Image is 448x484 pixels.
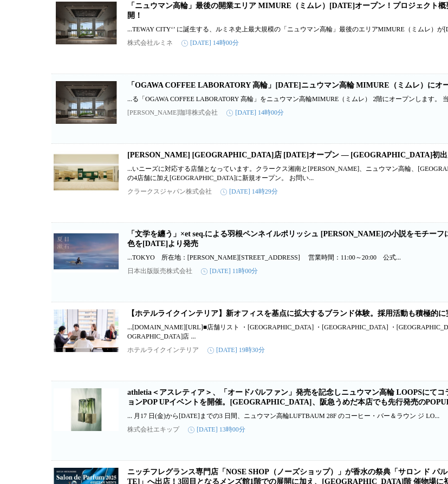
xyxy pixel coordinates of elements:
img: 【ホテルライクインテリア】新オフィスを基点に拡大するブランド体験。採用活動も積極的に実施中 [54,309,119,352]
time: [DATE] 14時00分 [226,108,284,117]
time: [DATE] 13時00分 [188,425,245,434]
time: [DATE] 19時30分 [207,346,265,355]
p: ホテルライクインテリア [127,346,199,355]
img: 「ニュウマン高輪」最後の開業エリア MIMURE（ミムレ）2026年3月28日オープン！プロジェクト概要を初公開！ [54,1,119,44]
p: [PERSON_NAME]珈琲株式会社 [127,108,218,117]
img: 「OGAWA COFFEE LABORATORY 高輪」2026年3月28日（土）ニュウマン高輪 MIMURE（ミムレ）にオープン [54,81,119,124]
time: [DATE] 14時29分 [220,187,278,196]
img: athletia＜アスレティア＞、「オードパルファン」発売を記念しニュウマン高輪 LOOPSにてコラボレーションPOP UPイベントを開催。伊勢丹新宿店、阪急うめだ本店でも先行発売のPOPUP展開。 [54,388,119,431]
p: クラークスジャパン株式会社 [127,187,212,196]
p: 日本出版販売株式会社 [127,267,192,276]
p: 株式会社ルミネ [127,38,173,48]
time: [DATE] 11時00分 [201,267,258,276]
img: 「文学を纏う」×et seq.による羽根ペンネイルポリッシュ 夏目漱石の小説をモチーフにした新作5色を10月21日より発売 [54,229,119,273]
time: [DATE] 14時00分 [181,38,239,48]
p: 株式会社エキップ [127,425,179,434]
img: Clarks 名古屋パルコ店 2025 年10 月10 日（金）オープン ― 東海エリア初出店 [54,150,119,194]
